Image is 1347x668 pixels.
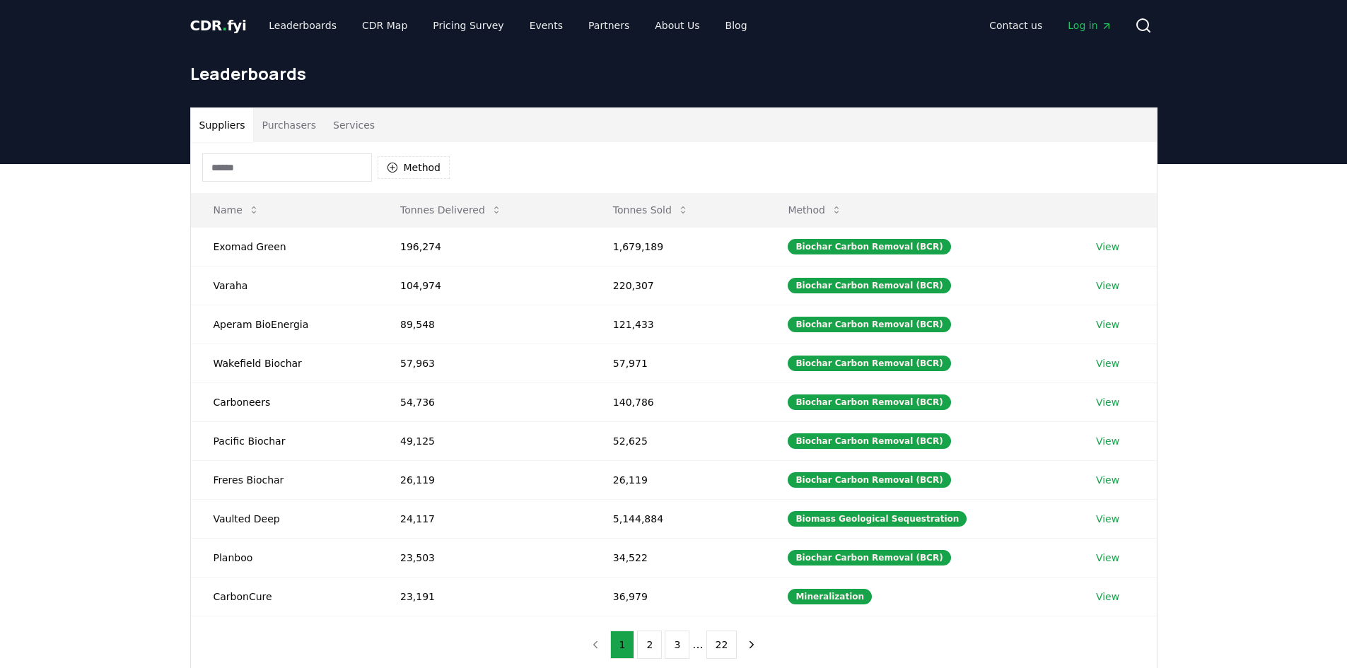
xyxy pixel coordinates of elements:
[776,196,853,224] button: Method
[978,13,1123,38] nav: Main
[692,636,703,653] li: ...
[1068,18,1112,33] span: Log in
[190,17,247,34] span: CDR fyi
[1096,395,1119,409] a: View
[378,538,590,577] td: 23,503
[257,13,758,38] nav: Main
[191,460,378,499] td: Freres Biochar
[378,266,590,305] td: 104,974
[665,631,689,659] button: 3
[378,577,590,616] td: 23,191
[590,421,766,460] td: 52,625
[191,382,378,421] td: Carboneers
[1096,512,1119,526] a: View
[191,344,378,382] td: Wakefield Biochar
[1056,13,1123,38] a: Log in
[714,13,759,38] a: Blog
[191,305,378,344] td: Aperam BioEnergia
[1096,240,1119,254] a: View
[191,108,254,142] button: Suppliers
[253,108,325,142] button: Purchasers
[389,196,513,224] button: Tonnes Delivered
[191,266,378,305] td: Varaha
[788,472,950,488] div: Biochar Carbon Removal (BCR)
[788,433,950,449] div: Biochar Carbon Removal (BCR)
[788,278,950,293] div: Biochar Carbon Removal (BCR)
[191,421,378,460] td: Pacific Biochar
[378,156,450,179] button: Method
[257,13,348,38] a: Leaderboards
[325,108,383,142] button: Services
[788,356,950,371] div: Biochar Carbon Removal (BCR)
[577,13,641,38] a: Partners
[788,317,950,332] div: Biochar Carbon Removal (BCR)
[190,62,1158,85] h1: Leaderboards
[788,550,950,566] div: Biochar Carbon Removal (BCR)
[590,499,766,538] td: 5,144,884
[590,460,766,499] td: 26,119
[1096,551,1119,565] a: View
[590,305,766,344] td: 121,433
[788,394,950,410] div: Biochar Carbon Removal (BCR)
[202,196,271,224] button: Name
[421,13,515,38] a: Pricing Survey
[1096,473,1119,487] a: View
[1096,279,1119,293] a: View
[191,577,378,616] td: CarbonCure
[1096,434,1119,448] a: View
[1096,356,1119,370] a: View
[637,631,662,659] button: 2
[590,266,766,305] td: 220,307
[378,227,590,266] td: 196,274
[1096,590,1119,604] a: View
[378,460,590,499] td: 26,119
[378,382,590,421] td: 54,736
[378,344,590,382] td: 57,963
[788,511,967,527] div: Biomass Geological Sequestration
[788,589,872,604] div: Mineralization
[1096,317,1119,332] a: View
[191,227,378,266] td: Exomad Green
[351,13,419,38] a: CDR Map
[518,13,574,38] a: Events
[590,227,766,266] td: 1,679,189
[222,17,227,34] span: .
[706,631,737,659] button: 22
[590,538,766,577] td: 34,522
[378,421,590,460] td: 49,125
[978,13,1054,38] a: Contact us
[740,631,764,659] button: next page
[590,344,766,382] td: 57,971
[378,305,590,344] td: 89,548
[590,577,766,616] td: 36,979
[191,499,378,538] td: Vaulted Deep
[610,631,635,659] button: 1
[191,538,378,577] td: Planboo
[788,239,950,254] div: Biochar Carbon Removal (BCR)
[590,382,766,421] td: 140,786
[602,196,700,224] button: Tonnes Sold
[643,13,711,38] a: About Us
[378,499,590,538] td: 24,117
[190,16,247,35] a: CDR.fyi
